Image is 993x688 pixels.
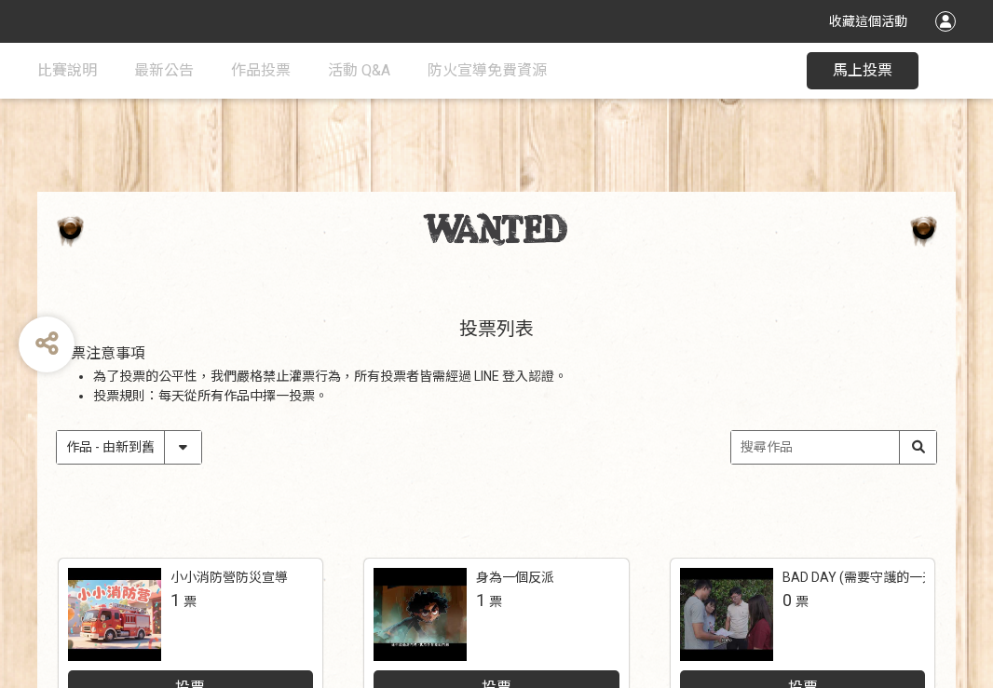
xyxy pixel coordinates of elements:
a: 活動 Q&A [328,43,390,99]
a: 比賽說明 [37,43,97,99]
span: 作品投票 [231,61,291,79]
button: 馬上投票 [807,52,918,89]
span: 票 [796,594,809,609]
div: BAD DAY (需要守護的一天) [782,568,940,587]
span: 1 [476,590,485,610]
input: 搜尋作品 [731,431,936,464]
h1: 投票列表 [56,317,937,340]
span: 1 [170,590,180,610]
span: 票 [184,594,197,609]
li: 投票規則：每天從所有作品中擇一投票。 [93,386,937,406]
span: 比賽說明 [37,61,97,79]
a: 防火宣導免費資源 [428,43,547,99]
a: 最新公告 [134,43,194,99]
div: 身為一個反派 [476,568,554,587]
div: 小小消防營防災宣導 [170,568,288,587]
span: 收藏這個活動 [829,14,907,29]
span: 防火宣導免費資源 [428,61,547,79]
span: 馬上投票 [833,61,892,79]
span: 活動 Q&A [328,61,390,79]
span: 最新公告 [134,61,194,79]
span: 0 [782,590,792,610]
span: 票 [489,594,502,609]
li: 為了投票的公平性，我們嚴格禁止灌票行為，所有投票者皆需經過 LINE 登入認證。 [93,367,937,386]
span: 投票注意事項 [56,344,145,362]
a: 作品投票 [231,43,291,99]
